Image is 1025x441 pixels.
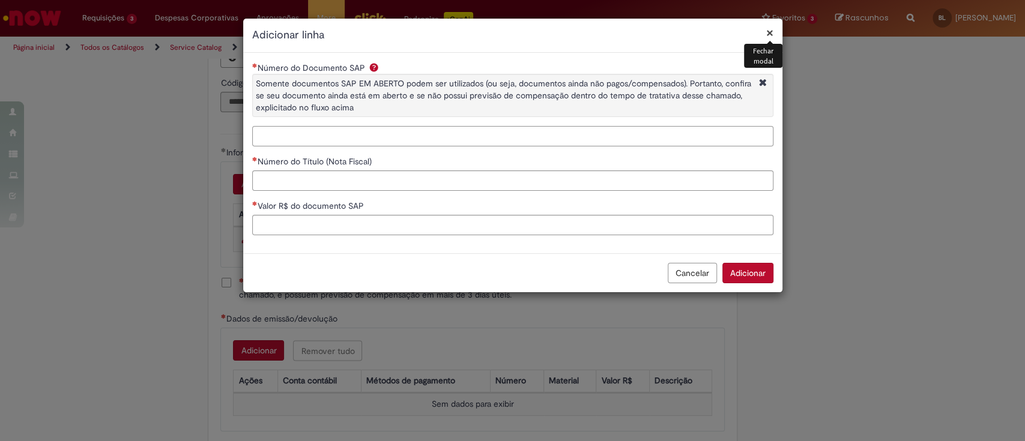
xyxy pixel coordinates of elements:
[744,44,782,68] div: Fechar modal
[256,78,751,113] span: Somente documentos SAP EM ABERTO podem ser utilizados (ou seja, documentos ainda não pagos/compen...
[258,156,374,167] span: Número do Título (Nota Fiscal)
[258,62,367,73] span: Número do Documento SAP
[722,263,773,283] button: Adicionar
[367,62,381,72] span: Ajuda para Número do Documento SAP
[756,77,770,90] i: Fechar More information Por question_numero_do_documento_sap
[252,157,258,161] span: Necessários
[668,263,717,283] button: Cancelar
[252,170,773,191] input: Número do Título (Nota Fiscal)
[258,200,366,211] span: Valor R$ do documento SAP
[252,201,258,206] span: Necessários
[766,26,773,39] button: Fechar modal
[252,215,773,235] input: Valor R$ do documento SAP
[252,63,258,68] span: Necessários
[252,28,773,43] h2: Adicionar linha
[252,126,773,146] input: Número do Documento SAP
